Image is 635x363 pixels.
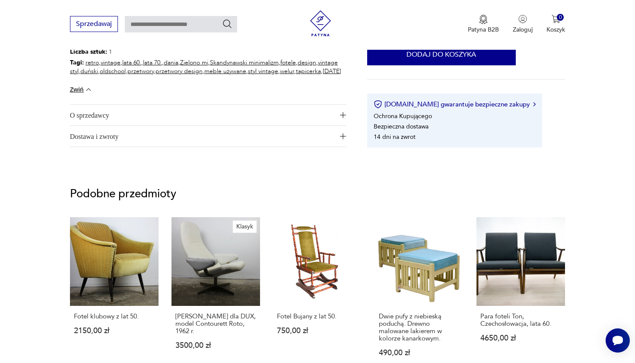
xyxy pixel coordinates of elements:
iframe: Smartsupp widget button [606,328,630,353]
a: duński [80,67,98,75]
button: Dodaj do koszyka [367,44,516,65]
a: dania [164,58,178,67]
button: Sprzedawaj [70,16,118,32]
p: 4650,00 zł [480,334,561,342]
div: 0 [557,14,564,21]
button: [DOMAIN_NAME] gwarantuje bezpieczne zakupy [374,100,536,109]
button: 0Koszyk [546,15,565,34]
p: Fotel Bujany z lat 50. [277,313,358,320]
p: 1 [70,46,346,57]
a: Skandynawski minimalizm [210,58,279,67]
a: oldschool [100,67,126,75]
a: Zielono mi [180,58,208,67]
span: Dostawa i zwroty [70,126,334,147]
button: Zaloguj [513,15,533,34]
li: 14 dni na zwrot [374,132,416,141]
a: Ikona medaluPatyna B2B [468,15,499,34]
p: Para foteli Ton, Czechosłowacja, lata 60. [480,313,561,328]
a: styl vintage [248,67,278,75]
p: [PERSON_NAME] dla DUX, model Contourett Roto, 1962 r. [175,313,256,335]
img: Ikona plusa [340,133,346,139]
p: 490,00 zł [379,349,460,357]
p: 750,00 zł [277,327,358,334]
a: welur [280,67,294,75]
img: Ikona plusa [340,112,346,118]
img: Ikona medalu [479,15,488,24]
p: Koszyk [546,26,565,34]
p: 2150,00 zł [74,327,155,334]
a: lata 70. [143,58,162,67]
p: Fotel klubowy z lat 50. [74,313,155,320]
a: fotele [280,58,296,67]
li: Ochrona Kupującego [374,112,432,120]
b: Tagi: [70,58,84,67]
img: Ikona strzałki w prawo [533,102,536,106]
button: Ikona plusaDostawa i zwroty [70,126,346,147]
b: Liczba sztuk: [70,48,107,56]
p: Patyna B2B [468,26,499,34]
a: [DATE][DATE] [70,67,341,84]
img: Ikona koszyka [552,15,560,23]
p: 3500,00 zł [175,342,256,349]
a: vintage styl [70,58,338,75]
button: Patyna B2B [468,15,499,34]
img: Ikonka użytkownika [518,15,527,23]
li: Bezpieczna dostawa [374,122,429,130]
a: design [298,58,316,67]
img: Ikona certyfikatu [374,100,382,109]
a: meble używane [204,67,246,75]
a: przetwory [127,67,154,75]
a: przetwory design [156,67,203,75]
a: retro [86,58,99,67]
p: Podobne przedmioty [70,189,565,199]
a: vintage [101,58,121,67]
a: lata 60. [122,58,141,67]
img: chevron down [84,85,93,94]
a: tapicerka [296,67,321,75]
p: Zaloguj [513,26,533,34]
button: Szukaj [222,19,232,29]
img: Patyna - sklep z meblami i dekoracjami vintage [308,10,333,36]
span: O sprzedawcy [70,105,334,125]
button: Ikona plusaO sprzedawcy [70,105,346,125]
p: Dwie pufy z niebieską poduchą. Drewno malowane lakierem w kolorze kanarkowym. [379,313,460,342]
p: , , , , , , , , , , , , , , , , , , [70,57,346,85]
a: Sprzedawaj [70,22,118,28]
button: Zwiń [70,85,93,94]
